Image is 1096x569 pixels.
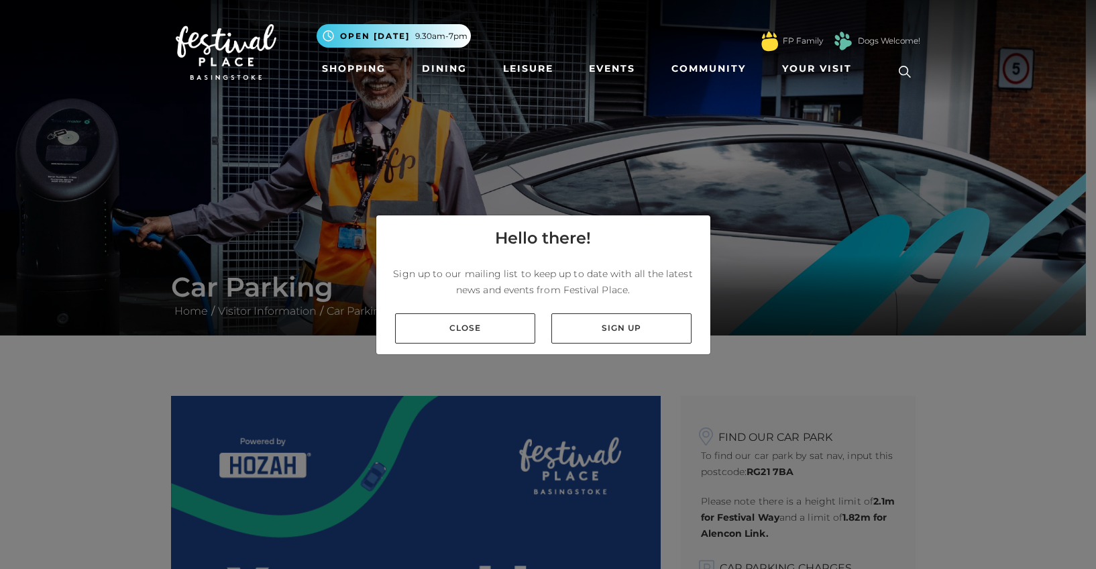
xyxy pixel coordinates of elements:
[176,24,276,81] img: Festival Place Logo
[858,35,920,47] a: Dogs Welcome!
[498,56,559,81] a: Leisure
[777,56,864,81] a: Your Visit
[782,62,852,76] span: Your Visit
[395,313,535,344] a: Close
[495,226,591,250] h4: Hello there!
[584,56,641,81] a: Events
[783,35,823,47] a: FP Family
[387,266,700,298] p: Sign up to our mailing list to keep up to date with all the latest news and events from Festival ...
[417,56,472,81] a: Dining
[317,24,471,48] button: Open [DATE] 9.30am-7pm
[551,313,692,344] a: Sign up
[340,30,410,42] span: Open [DATE]
[666,56,751,81] a: Community
[317,56,391,81] a: Shopping
[415,30,468,42] span: 9.30am-7pm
